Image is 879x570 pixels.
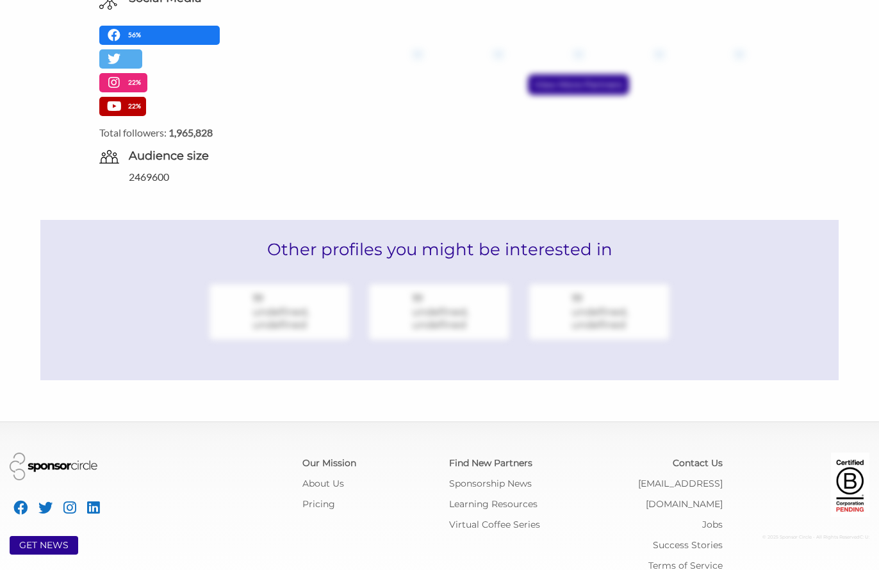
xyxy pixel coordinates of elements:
[742,527,869,548] div: © 2025 Sponsor Circle - All Rights Reserved
[128,29,144,41] p: 56%
[449,478,532,489] a: Sponsorship News
[128,76,144,88] p: 22%
[302,498,335,510] a: Pricing
[168,126,213,138] strong: 1,965,828
[129,169,323,185] div: 2469600
[638,478,723,510] a: [EMAIL_ADDRESS][DOMAIN_NAME]
[10,453,97,480] img: Sponsor Circle Logo
[19,539,69,551] a: GET NEWS
[302,457,356,469] a: Our Mission
[40,220,838,279] h2: Other profiles you might be interested in
[673,457,723,469] a: Contact Us
[99,150,119,163] img: org-audience-size-icon-0ecdd2b5.svg
[449,457,532,469] a: Find New Partners
[653,539,723,551] a: Success Stories
[860,534,869,540] span: C: U:
[129,148,323,164] h6: Audience size
[302,478,344,489] a: About Us
[831,453,869,517] img: Certified Corporation Pending Logo
[128,100,144,112] p: 22%
[449,498,538,510] a: Learning Resources
[449,519,540,530] a: Virtual Coffee Series
[99,126,313,138] label: Total followers:
[702,519,723,530] a: Jobs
